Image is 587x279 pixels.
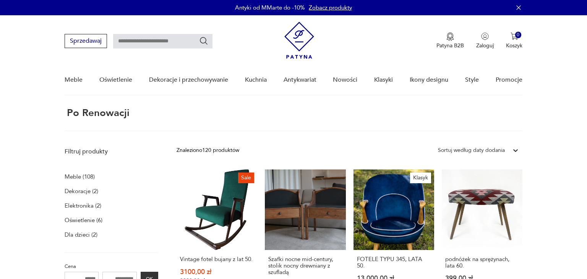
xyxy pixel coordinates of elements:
[446,32,454,41] img: Ikona medalu
[199,36,208,45] button: Szukaj
[177,146,239,155] div: Znaleziono 120 produktów
[465,65,479,95] a: Style
[515,32,522,38] div: 0
[65,34,107,48] button: Sprzedawaj
[445,256,519,269] h3: podnóżek na sprężynach, lata 60.
[65,186,98,197] a: Dekoracje (2)
[268,256,342,276] h3: Szafki nocne mid-century, stolik nocny drewniany z szufladą
[476,32,494,49] button: Zaloguj
[333,65,357,95] a: Nowości
[65,147,158,156] p: Filtruj produkty
[374,65,393,95] a: Klasyki
[506,32,522,49] button: 0Koszyk
[506,42,522,49] p: Koszyk
[357,256,431,269] h3: FOTELE TYPU 345, LATA 50.
[65,171,95,182] a: Meble (108)
[309,4,352,11] a: Zobacz produkty
[481,32,489,40] img: Ikonka użytkownika
[180,256,254,263] h3: Vintage fotel bujany z lat 50.
[65,262,158,271] p: Cena
[284,65,316,95] a: Antykwariat
[65,65,83,95] a: Meble
[65,229,97,240] a: Dla dzieci (2)
[65,108,130,118] h1: po renowacji
[65,215,102,226] a: Oświetlenie (6)
[436,32,464,49] a: Ikona medaluPatyna B2B
[180,269,254,275] p: 3100,00 zł
[436,42,464,49] p: Patyna B2B
[476,42,494,49] p: Zaloguj
[245,65,267,95] a: Kuchnia
[284,22,314,59] img: Patyna - sklep z meblami i dekoracjami vintage
[149,65,228,95] a: Dekoracje i przechowywanie
[65,39,107,44] a: Sprzedawaj
[235,4,305,11] p: Antyki od MMarte do -10%
[496,65,522,95] a: Promocje
[438,146,505,155] div: Sortuj według daty dodania
[410,65,448,95] a: Ikony designu
[436,32,464,49] button: Patyna B2B
[65,200,101,211] a: Elektronika (2)
[511,32,518,40] img: Ikona koszyka
[99,65,132,95] a: Oświetlenie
